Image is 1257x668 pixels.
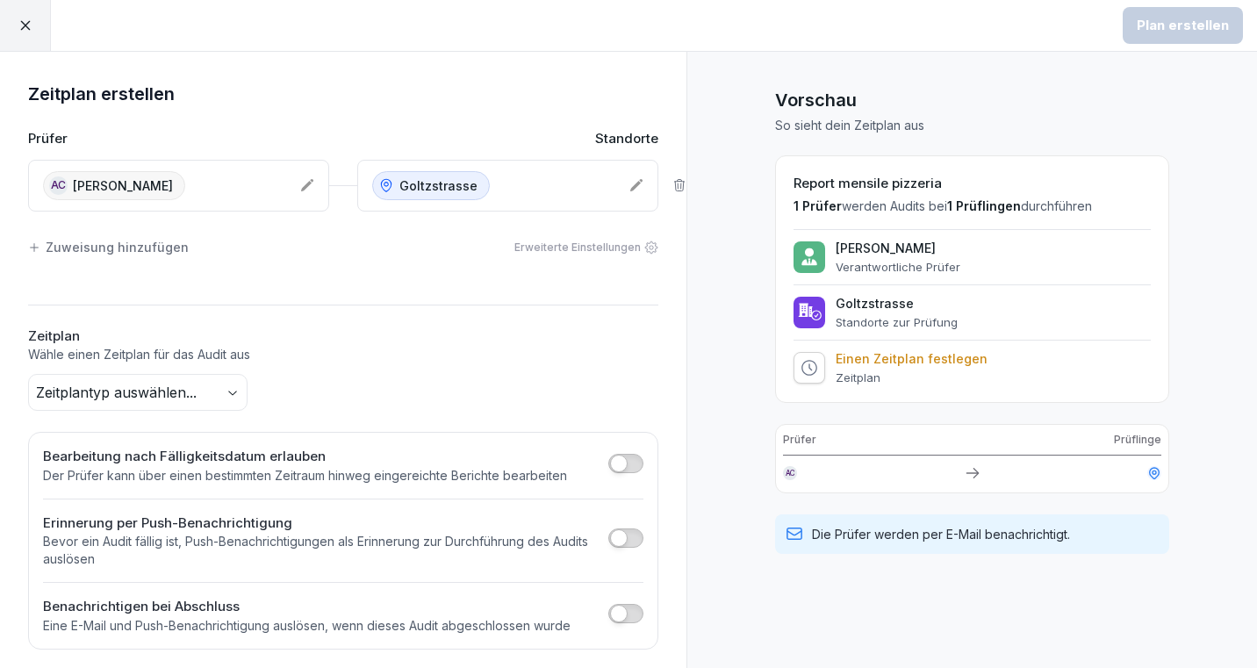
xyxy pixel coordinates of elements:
p: werden Audits bei durchführen [794,198,1151,215]
h2: Benachrichtigen bei Abschluss [43,597,571,617]
div: AC [783,466,797,480]
p: Der Prüfer kann über einen bestimmten Zeitraum hinweg eingereichte Berichte bearbeiten [43,467,567,485]
p: Prüfer [783,432,816,448]
h1: Vorschau [775,87,1169,113]
p: So sieht dein Zeitplan aus [775,117,1169,134]
div: Plan erstellen [1137,16,1229,35]
p: Bevor ein Audit fällig ist, Push-Benachrichtigungen als Erinnerung zur Durchführung des Audits au... [43,533,600,568]
span: 1 Prüfer [794,198,842,213]
h2: Erinnerung per Push-Benachrichtigung [43,514,600,534]
p: Prüfer [28,129,68,149]
p: Die Prüfer werden per E-Mail benachrichtigt. [812,525,1070,543]
p: [PERSON_NAME] [73,176,173,195]
p: Standorte [595,129,658,149]
span: 1 Prüflingen [947,198,1021,213]
p: Zeitplan [836,370,988,384]
h2: Report mensile pizzeria [794,174,1151,194]
h1: Zeitplan erstellen [28,80,658,108]
p: Eine E-Mail und Push-Benachrichtigung auslösen, wenn dieses Audit abgeschlossen wurde [43,617,571,635]
p: [PERSON_NAME] [836,241,960,256]
p: Wähle einen Zeitplan für das Audit aus [28,346,658,363]
div: AC [49,176,68,195]
p: Prüflinge [1114,432,1161,448]
p: Goltzstrasse [399,176,478,195]
button: Plan erstellen [1123,7,1243,44]
p: Einen Zeitplan festlegen [836,351,988,367]
p: Goltzstrasse [836,296,958,312]
h2: Zeitplan [28,327,658,347]
div: Zuweisung hinzufügen [28,238,189,256]
div: Erweiterte Einstellungen [514,240,658,255]
p: Standorte zur Prüfung [836,315,958,329]
p: Verantwortliche Prüfer [836,260,960,274]
h2: Bearbeitung nach Fälligkeitsdatum erlauben [43,447,567,467]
